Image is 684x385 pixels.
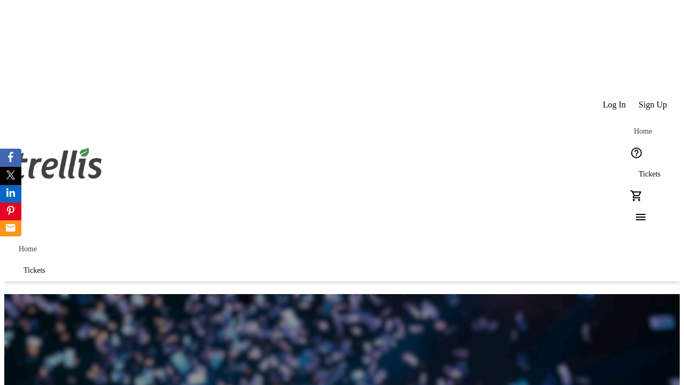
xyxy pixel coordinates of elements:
[639,100,667,110] span: Sign Up
[639,170,660,179] span: Tickets
[626,121,660,142] a: Home
[11,136,106,189] img: Orient E2E Organization Gxt70SntlS's Logo
[632,94,673,115] button: Sign Up
[603,100,626,110] span: Log In
[626,164,673,185] a: Tickets
[11,260,58,281] a: Tickets
[634,127,652,136] span: Home
[24,266,45,275] span: Tickets
[11,238,45,260] a: Home
[626,206,647,228] button: Menu
[19,245,37,253] span: Home
[626,185,647,206] button: Cart
[596,94,632,115] button: Log In
[626,142,647,164] button: Help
